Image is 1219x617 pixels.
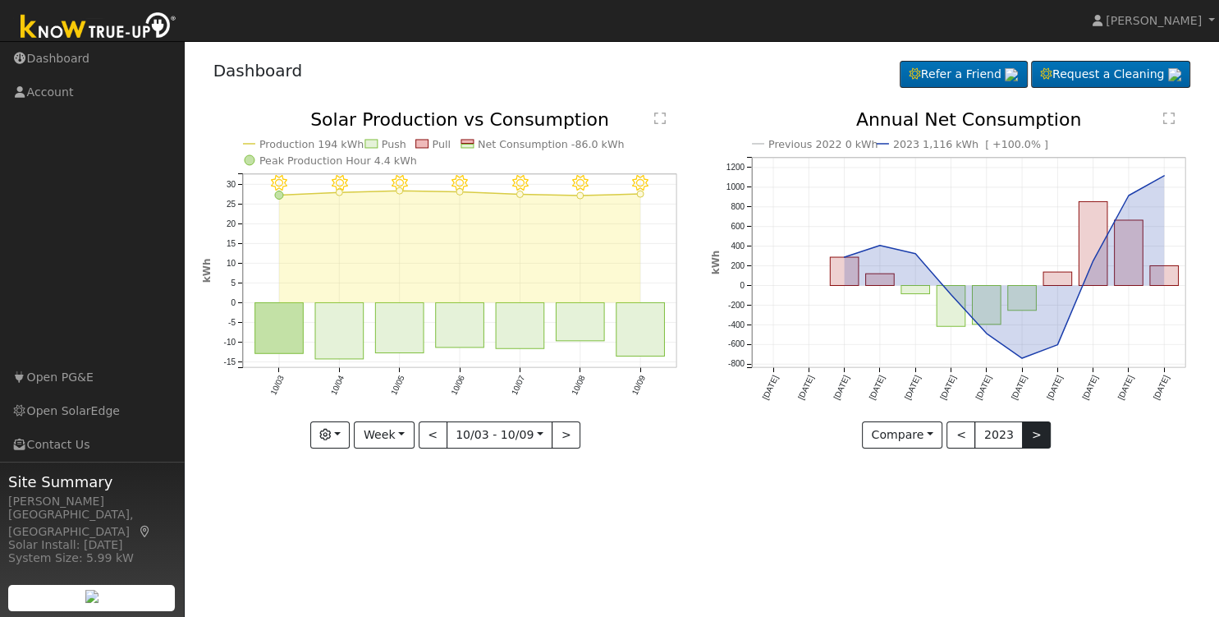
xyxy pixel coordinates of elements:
text: [DATE] [1010,374,1029,401]
text: Production 194 kWh [259,138,364,150]
rect: onclick="" [1043,273,1072,286]
text: 200 [731,261,745,270]
i: 10/06 - Clear [451,175,468,191]
text: 10/04 [328,374,346,397]
circle: onclick="" [1161,173,1167,179]
div: Solar Install: [DATE] [8,536,176,554]
button: 2023 [974,421,1023,449]
text: -200 [728,301,745,310]
circle: onclick="" [396,187,403,194]
text: [DATE] [974,374,992,401]
text: Net Consumption -86.0 kWh [478,138,625,150]
rect: onclick="" [865,274,894,286]
circle: onclick="" [577,192,584,199]
text: 30 [226,180,236,189]
rect: onclick="" [375,303,424,353]
circle: onclick="" [456,189,463,196]
text: [DATE] [796,374,815,401]
circle: onclick="" [336,189,342,196]
text:  [1163,112,1175,125]
rect: onclick="" [901,286,930,294]
text: [DATE] [938,374,957,401]
text: -10 [223,338,236,347]
img: retrieve [1005,68,1018,81]
text: [DATE] [1116,374,1135,401]
button: Week [354,421,414,449]
rect: onclick="" [972,286,1001,325]
i: 10/08 - Clear [572,175,589,191]
i: 10/05 - Clear [392,175,408,191]
text: [DATE] [832,374,850,401]
circle: onclick="" [841,254,847,260]
text: 10/03 [268,374,286,397]
rect: onclick="" [1008,286,1037,311]
button: Compare [862,421,943,449]
img: retrieve [85,590,99,603]
text: kWh [201,259,213,283]
rect: onclick="" [436,303,484,348]
text: -15 [223,357,236,366]
circle: onclick="" [1054,342,1061,348]
i: 10/09 - Clear [633,175,649,191]
text: 800 [731,202,745,211]
text: 20 [226,219,236,228]
text: 0 [740,281,745,290]
text: 25 [226,200,236,209]
span: [PERSON_NAME] [1106,14,1202,27]
text: -5 [228,318,236,327]
text: Solar Production vs Consumption [310,109,609,130]
text: [DATE] [760,374,779,401]
text: 600 [731,222,745,231]
text: [DATE] [867,374,886,401]
circle: onclick="" [275,191,283,200]
text: [DATE] [903,374,922,401]
rect: onclick="" [315,303,364,360]
rect: onclick="" [1150,266,1179,286]
img: retrieve [1168,68,1181,81]
div: [GEOGRAPHIC_DATA], [GEOGRAPHIC_DATA] [8,506,176,541]
text: Push [382,138,406,150]
circle: onclick="" [1125,192,1132,199]
text: Annual Net Consumption [856,109,1082,130]
text: 10/08 [570,374,587,397]
circle: onclick="" [516,191,523,198]
button: < [419,421,447,449]
i: 10/04 - Clear [331,175,347,191]
circle: onclick="" [983,330,990,337]
text: 15 [226,239,236,248]
rect: onclick="" [557,303,605,341]
text: 5 [231,279,236,288]
text: 0 [231,298,236,307]
text: 10/09 [630,374,648,397]
a: Map [138,525,153,538]
rect: onclick="" [830,257,859,286]
div: [PERSON_NAME] [8,493,176,510]
button: > [1022,421,1051,449]
circle: onclick="" [912,251,919,257]
text: 10/06 [449,374,466,397]
rect: onclick="" [937,286,965,327]
div: System Size: 5.99 kW [8,550,176,567]
text: -600 [728,340,745,349]
circle: onclick="" [1019,356,1025,362]
circle: onclick="" [877,242,883,249]
text: [DATE] [1152,374,1171,401]
button: < [946,421,975,449]
text: 400 [731,242,745,251]
button: 10/03 - 10/09 [447,421,553,449]
text: Peak Production Hour 4.4 kWh [259,154,417,167]
rect: onclick="" [1079,202,1107,286]
i: 10/03 - MostlyClear [271,175,287,191]
text: 1000 [726,182,745,191]
button: > [552,421,580,449]
text: -800 [728,360,745,369]
circle: onclick="" [947,292,954,298]
text: 2023 1,116 kWh [ +100.0% ] [893,138,1048,150]
circle: onclick="" [1090,258,1097,265]
text: -400 [728,320,745,329]
rect: onclick="" [496,303,544,349]
rect: onclick="" [1115,220,1143,286]
text: 1200 [726,163,745,172]
rect: onclick="" [616,303,665,357]
span: Site Summary [8,471,176,493]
